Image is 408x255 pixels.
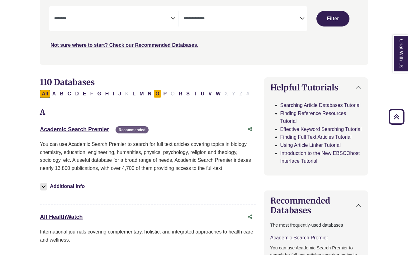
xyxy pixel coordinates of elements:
span: 110 Databases [40,77,95,87]
button: Share this database [244,211,256,223]
button: Filter Results F [88,90,95,98]
button: Share this database [244,123,256,135]
span: Recommended [116,126,149,133]
a: Introduction to the New EBSCOhost Interface Tutorial [280,151,360,164]
button: Filter Results L [130,90,137,98]
p: The most frequently-used databases [270,222,362,229]
button: Filter Results C [66,90,73,98]
a: Academic Search Premier [40,126,109,132]
h3: A [40,108,256,117]
button: Recommended Databases [264,191,368,220]
button: All [40,90,50,98]
button: Filter Results J [116,90,123,98]
a: Searching Article Databases Tutorial [280,103,361,108]
a: Not sure where to start? Check our Recommended Databases. [50,42,198,48]
button: Submit for Search Results [316,11,349,26]
button: Filter Results W [214,90,222,98]
button: Filter Results N [146,90,154,98]
button: Filter Results S [184,90,192,98]
button: Filter Results U [199,90,206,98]
a: Finding Full Text Articles Tutorial [280,134,352,140]
textarea: Search [183,17,300,22]
textarea: Search [54,17,171,22]
a: Academic Search Premier [270,235,328,240]
button: Filter Results V [206,90,214,98]
button: Filter Results O [154,90,161,98]
a: Finding Reference Resources Tutorial [280,111,346,124]
button: Filter Results G [95,90,103,98]
a: Effective Keyword Searching Tutorial [280,127,362,132]
p: International journals covering complementary, holistic, and integrated approaches to health care... [40,228,256,244]
button: Filter Results B [58,90,65,98]
button: Filter Results A [50,90,58,98]
button: Filter Results P [162,90,169,98]
button: Filter Results E [81,90,88,98]
button: Filter Results M [138,90,145,98]
p: You can use Academic Search Premier to search for full text articles covering topics in biology, ... [40,140,256,172]
button: Filter Results D [73,90,81,98]
button: Additional Info [40,182,87,191]
a: Using Article Linker Tutorial [280,142,341,148]
button: Filter Results T [192,90,199,98]
button: Filter Results R [177,90,184,98]
a: Alt HealthWatch [40,214,83,220]
a: Back to Top [387,113,406,121]
button: Helpful Tutorials [264,78,368,97]
button: Filter Results I [111,90,116,98]
div: Alpha-list to filter by first letter of database name [40,91,252,96]
button: Filter Results H [103,90,111,98]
